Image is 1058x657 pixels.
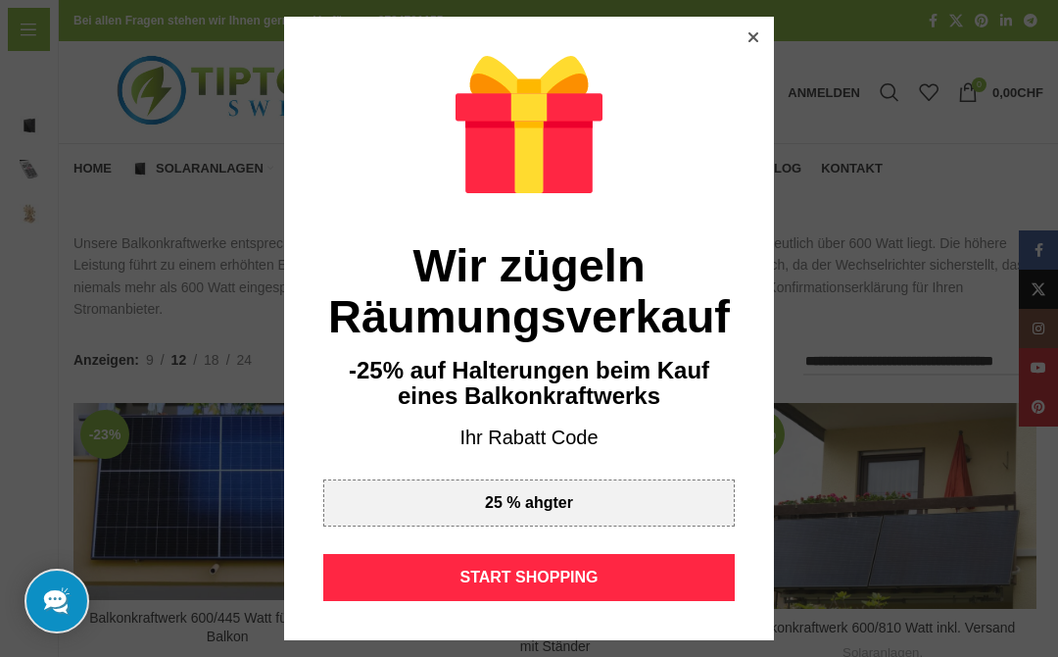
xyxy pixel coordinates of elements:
div: 25 % ahgter [485,495,573,511]
div: 25 % ahgter [323,480,735,527]
div: -25% auf Halterungen beim Kauf eines Balkonkraftwerks [323,358,735,410]
div: START SHOPPING [323,554,735,601]
div: Wir zügeln Räumungsverkauf [323,240,735,341]
div: Ihr Rabatt Code [323,425,735,452]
